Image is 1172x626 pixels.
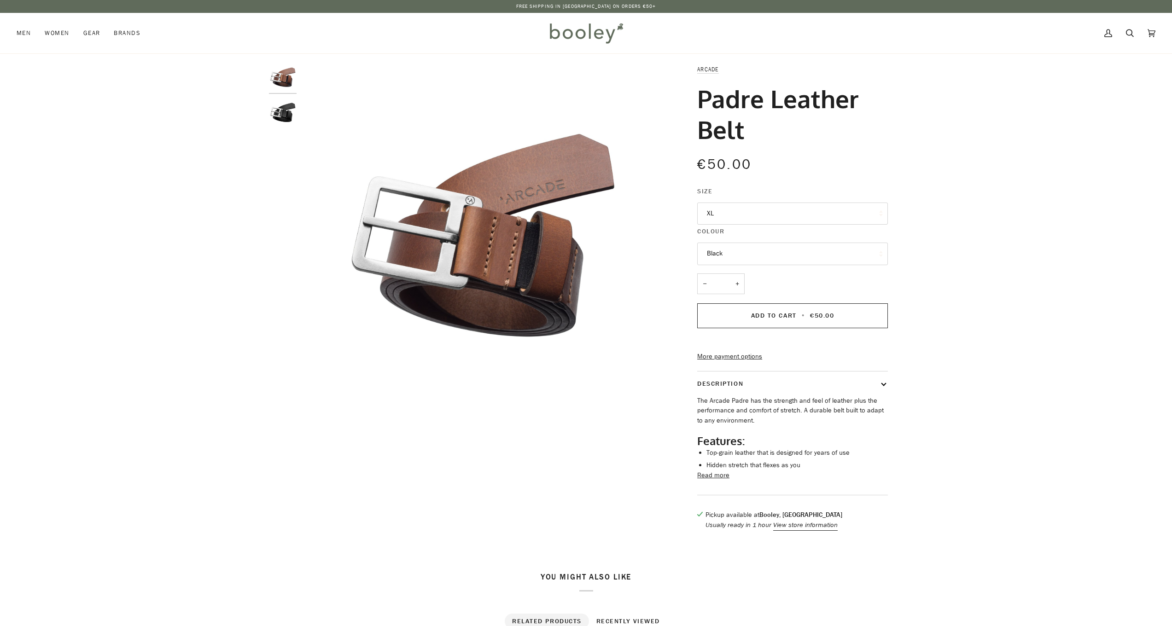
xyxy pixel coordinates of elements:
span: €50.00 [810,311,834,320]
span: Gear [83,29,100,38]
button: View store information [773,520,838,530]
button: Description [697,371,888,396]
button: − [697,273,712,294]
a: Women [38,13,76,53]
img: Arcade Padre Belt Black - Booley Galway [269,99,297,127]
span: Colour [697,226,724,236]
h2: You might also like [269,573,904,591]
span: Recently viewed [596,617,660,626]
img: Arcade Padre Belt Brown - Booley Galway [301,64,665,429]
p: The Arcade Padre has the strength and feel of leather plus the performance and comfort of stretch... [697,396,888,426]
span: Add to Cart [751,311,797,320]
span: Related products [512,617,582,626]
img: Booley [546,20,626,46]
p: Free Shipping in [GEOGRAPHIC_DATA] on Orders €50+ [516,3,656,10]
span: • [799,311,808,320]
a: More payment options [697,352,888,362]
button: Black [697,243,888,265]
li: Top-grain leather that is designed for years of use [706,448,888,458]
span: Size [697,186,712,196]
a: Men [17,13,38,53]
button: + [730,273,745,294]
li: Hidden stretch that flexes as you [706,460,888,470]
p: Usually ready in 1 hour [706,520,842,530]
span: Men [17,29,31,38]
span: Women [45,29,69,38]
p: Pickup available at [706,510,842,520]
button: Read more [697,470,729,481]
a: Brands [107,13,147,53]
button: XL [697,203,888,225]
h1: Padre Leather Belt [697,83,881,144]
span: €50.00 [697,155,752,174]
strong: Booley, [GEOGRAPHIC_DATA] [759,510,842,519]
input: Quantity [697,273,745,294]
h2: Features: [697,434,888,448]
button: Add to Cart • €50.00 [697,303,888,328]
a: Arcade [697,65,719,73]
span: Brands [114,29,140,38]
img: Arcade Padre Belt Brown - Booley Galway [269,64,297,92]
a: Gear [76,13,107,53]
